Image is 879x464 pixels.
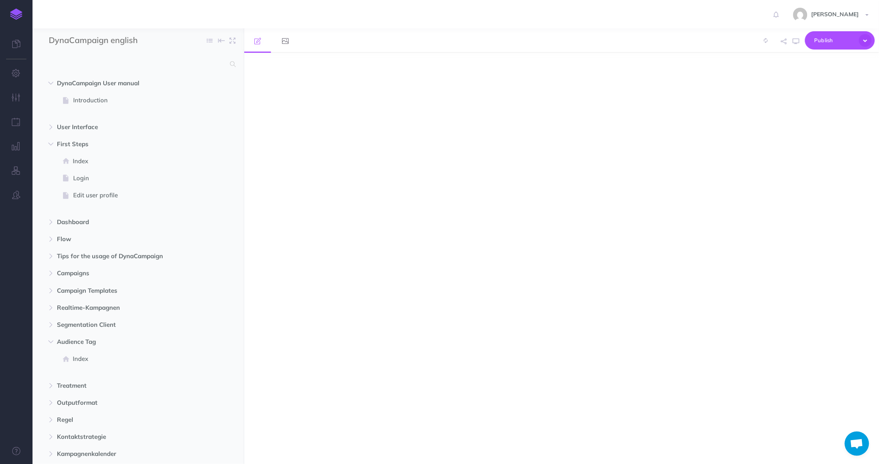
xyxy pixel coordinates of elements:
[57,320,185,330] span: Segmentation Client
[57,381,185,391] span: Treatment
[49,57,225,71] input: Search
[73,95,195,105] span: Introduction
[57,251,185,261] span: Tips for the usage of DynaCampaign
[49,35,144,47] input: Documentation Name
[73,173,195,183] span: Login
[57,234,185,244] span: Flow
[10,9,22,20] img: logo-mark.svg
[805,31,875,50] button: Publish
[57,337,185,347] span: Audience Tag
[814,34,855,47] span: Publish
[807,11,863,18] span: [PERSON_NAME]
[793,8,807,22] img: 7a7da18f02460fc3b630f9ef2d4b6b32.jpg
[57,398,185,408] span: Outputformat
[845,432,869,456] a: Open chat
[57,217,185,227] span: Dashboard
[57,303,185,313] span: Realtime-Kampagnen
[57,449,185,459] span: Kampagnenkalender
[57,78,185,88] span: DynaCampaign User manual
[57,268,185,278] span: Campaigns
[73,354,195,364] span: Index
[57,139,185,149] span: First Steps
[57,432,185,442] span: Kontaktstrategie
[73,190,195,200] span: Edit user profile
[57,122,185,132] span: User Interface
[57,286,185,296] span: Campaign Templates
[57,415,185,425] span: Regel
[73,156,195,166] span: Index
